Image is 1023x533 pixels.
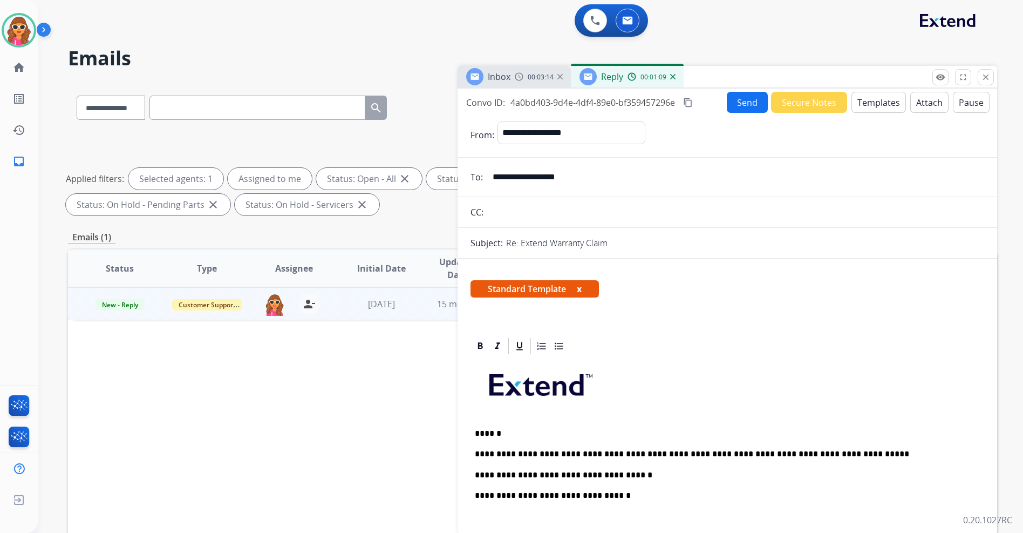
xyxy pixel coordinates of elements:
mat-icon: inbox [12,155,25,168]
img: avatar [4,15,34,45]
mat-icon: close [356,198,369,211]
p: CC: [470,206,483,219]
span: Type [197,262,217,275]
span: Standard Template [470,280,599,298]
p: 0.20.1027RC [963,514,1012,527]
mat-icon: list_alt [12,92,25,105]
div: Selected agents: 1 [128,168,223,190]
img: agent-avatar [264,293,285,316]
h2: Emails [68,48,997,69]
p: From: [470,129,494,141]
div: Italic [489,338,506,354]
span: Reply [601,71,623,83]
span: Status [106,262,134,275]
span: 00:03:14 [528,73,554,82]
span: Inbox [488,71,510,83]
p: Subject: [470,237,503,249]
span: Initial Date [357,262,406,275]
div: Status: On Hold - Pending Parts [66,194,230,215]
span: 15 minutes ago [437,298,500,310]
mat-icon: close [398,172,411,185]
div: Assigned to me [228,168,312,190]
span: [DATE] [368,298,395,310]
div: Status: On Hold - Servicers [235,194,379,215]
span: Updated Date [434,255,481,281]
mat-icon: search [370,102,383,114]
p: Convo ID: [466,96,505,109]
mat-icon: close [981,72,991,82]
mat-icon: close [207,198,220,211]
div: Ordered List [534,338,550,354]
p: Applied filters: [66,172,124,185]
span: Customer Support [172,299,242,311]
p: To: [470,171,483,184]
p: Re: Extend Warranty Claim [506,237,608,249]
mat-icon: person_remove [303,298,316,311]
button: Templates [851,92,906,113]
span: 4a0bd403-9d4e-4df4-89e0-bf359457296e [510,97,675,109]
span: New - Reply [96,299,145,311]
div: Underline [511,338,528,354]
button: Attach [910,92,949,113]
div: Bullet List [551,338,567,354]
button: Secure Notes [771,92,847,113]
button: Send [727,92,768,113]
mat-icon: remove_red_eye [936,72,945,82]
button: x [577,282,582,295]
mat-icon: history [12,124,25,137]
span: 00:01:09 [640,73,666,82]
mat-icon: fullscreen [958,72,968,82]
mat-icon: content_copy [683,98,693,107]
span: Assignee [275,262,313,275]
div: Status: New - Initial [426,168,540,190]
div: Status: Open - All [316,168,422,190]
div: Bold [472,338,488,354]
mat-icon: home [12,61,25,74]
p: Emails (1) [68,231,115,244]
button: Pause [953,92,990,113]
